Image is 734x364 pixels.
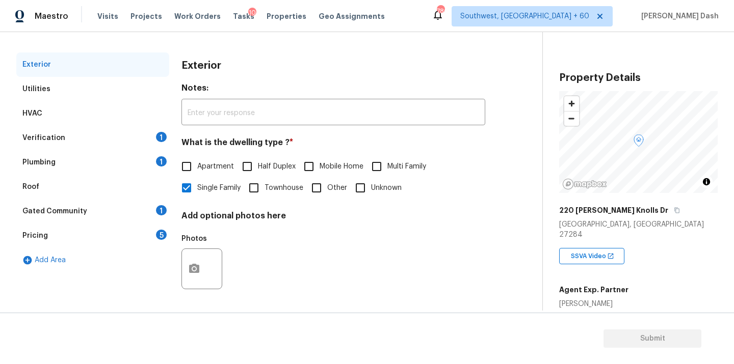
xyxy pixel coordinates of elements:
[371,183,402,193] span: Unknown
[559,73,718,83] h3: Property Details
[181,211,485,225] h4: Add optional photos here
[607,253,614,260] img: Open In New Icon
[564,111,579,126] button: Zoom out
[248,8,256,18] div: 10
[672,206,681,215] button: Copy Address
[16,248,169,272] div: Add Area
[559,219,718,240] div: [GEOGRAPHIC_DATA], [GEOGRAPHIC_DATA] 27284
[319,11,385,21] span: Geo Assignments
[22,231,48,241] div: Pricing
[97,11,118,21] span: Visits
[564,111,579,126] span: Zoom out
[197,161,234,172] span: Apartment
[571,251,610,261] span: SSVA Video
[559,299,628,309] div: [PERSON_NAME]
[22,206,87,216] div: Gated Community
[22,84,50,94] div: Utilities
[327,183,347,193] span: Other
[156,156,167,166] div: 1
[181,235,207,242] h5: Photos
[22,182,39,192] div: Roof
[181,137,485,152] h4: What is the dwelling type ?
[564,96,579,111] button: Zoom in
[562,178,607,190] a: Mapbox homepage
[700,176,713,188] button: Toggle attribution
[181,61,221,71] h3: Exterior
[22,108,42,119] div: HVAC
[130,11,162,21] span: Projects
[22,157,56,167] div: Plumbing
[634,134,644,150] div: Map marker
[156,205,167,215] div: 1
[559,91,718,193] canvas: Map
[35,11,68,21] span: Maestro
[559,205,668,215] h5: 220 [PERSON_NAME] Knolls Dr
[559,248,624,264] div: SSVA Video
[265,183,303,193] span: Townhouse
[387,161,426,172] span: Multi Family
[559,285,628,295] h5: Agent Exp. Partner
[156,230,167,240] div: 5
[156,132,167,142] div: 1
[22,133,65,143] div: Verification
[460,11,589,21] span: Southwest, [GEOGRAPHIC_DATA] + 60
[267,11,306,21] span: Properties
[181,83,485,97] h4: Notes:
[181,101,485,125] input: Enter your response
[258,161,296,172] span: Half Duplex
[637,11,719,21] span: [PERSON_NAME] Dash
[703,176,710,187] span: Toggle attribution
[197,183,241,193] span: Single Family
[320,161,363,172] span: Mobile Home
[437,6,444,16] div: 786
[22,60,51,70] div: Exterior
[233,13,254,20] span: Tasks
[174,11,221,21] span: Work Orders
